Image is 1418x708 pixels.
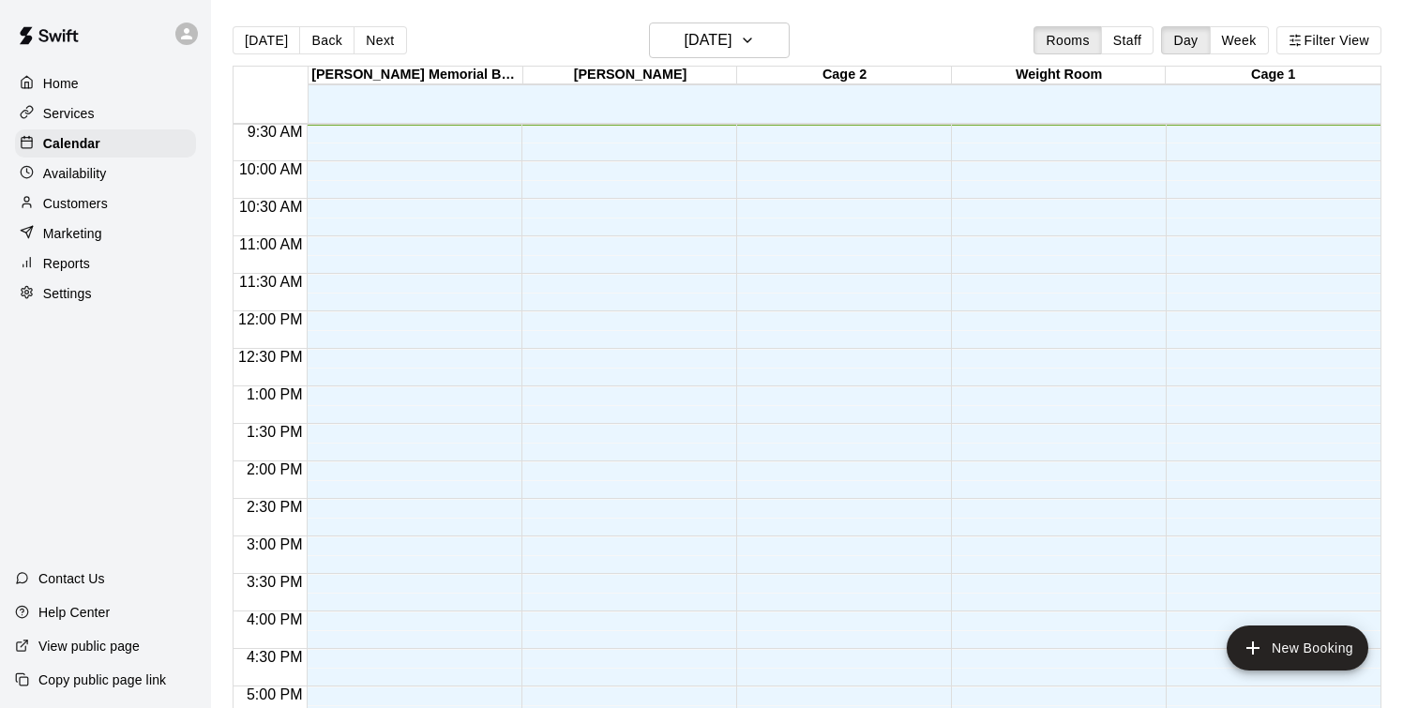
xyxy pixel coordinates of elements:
span: 1:00 PM [242,386,308,402]
span: 11:00 AM [234,236,308,252]
a: Services [15,99,196,128]
span: 4:30 PM [242,649,308,665]
span: 4:00 PM [242,611,308,627]
span: 12:30 PM [234,349,307,365]
span: 3:00 PM [242,536,308,552]
a: Calendar [15,129,196,158]
span: 2:30 PM [242,499,308,515]
a: Marketing [15,219,196,248]
button: Week [1210,26,1269,54]
p: Calendar [43,134,100,153]
button: Back [299,26,354,54]
p: Home [43,74,79,93]
a: Customers [15,189,196,218]
button: add [1227,625,1368,670]
span: 9:30 AM [243,124,308,140]
div: Weight Room [952,67,1167,84]
p: Marketing [43,224,102,243]
button: Filter View [1276,26,1381,54]
div: [PERSON_NAME] Memorial Ballfield [309,67,523,84]
a: Home [15,69,196,98]
button: Day [1161,26,1210,54]
span: 11:30 AM [234,274,308,290]
a: Availability [15,159,196,188]
span: 10:30 AM [234,199,308,215]
span: 1:30 PM [242,424,308,440]
p: Copy public page link [38,670,166,689]
p: Reports [43,254,90,273]
p: Help Center [38,603,110,622]
p: Customers [43,194,108,213]
span: 5:00 PM [242,686,308,702]
span: 3:30 PM [242,574,308,590]
a: Settings [15,279,196,308]
p: Availability [43,164,107,183]
p: Contact Us [38,569,105,588]
p: Settings [43,284,92,303]
button: [DATE] [649,23,790,58]
a: Reports [15,249,196,278]
span: 2:00 PM [242,461,308,477]
p: Services [43,104,95,123]
div: [PERSON_NAME] [523,67,738,84]
span: 10:00 AM [234,161,308,177]
div: Cage 1 [1166,67,1380,84]
h6: [DATE] [684,27,732,53]
span: 12:00 PM [234,311,307,327]
button: Rooms [1033,26,1101,54]
button: Staff [1101,26,1154,54]
button: Next [354,26,406,54]
p: View public page [38,637,140,655]
div: Cage 2 [737,67,952,84]
button: [DATE] [233,26,300,54]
